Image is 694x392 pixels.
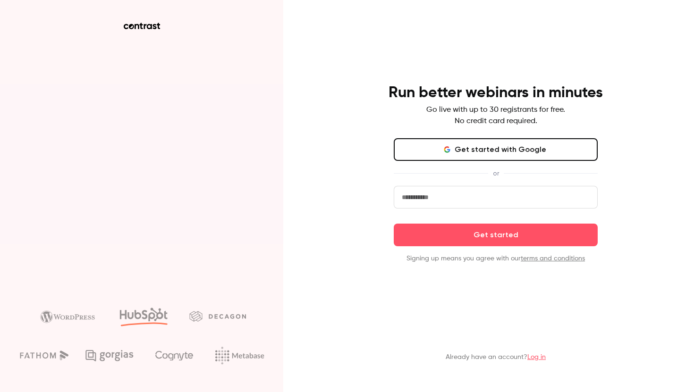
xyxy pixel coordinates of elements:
[389,83,603,102] h4: Run better webinars in minutes
[426,104,565,127] p: Go live with up to 30 registrants for free. No credit card required.
[394,254,598,263] p: Signing up means you agree with our
[527,354,546,360] a: Log in
[394,224,598,246] button: Get started
[189,311,246,321] img: decagon
[394,138,598,161] button: Get started with Google
[521,255,585,262] a: terms and conditions
[446,352,546,362] p: Already have an account?
[488,168,504,178] span: or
